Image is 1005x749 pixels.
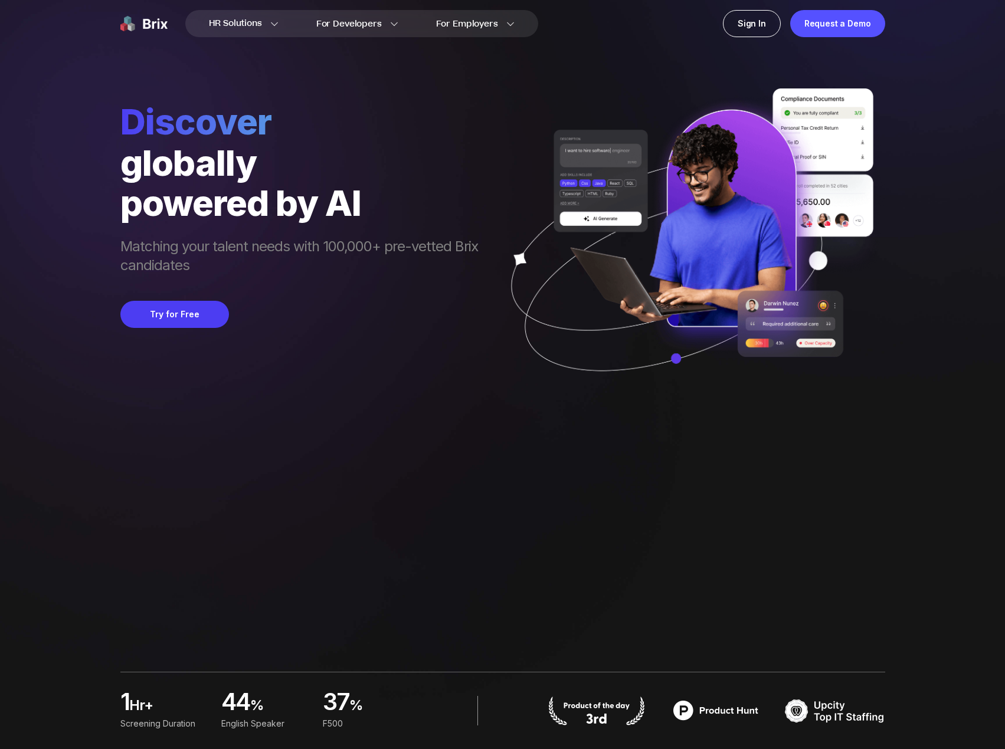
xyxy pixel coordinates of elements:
div: Screening duration [120,717,207,730]
span: HR Solutions [209,14,262,33]
span: % [250,696,309,720]
span: Discover [120,100,490,143]
span: For Employers [436,18,498,30]
span: 1 [120,691,129,715]
img: product hunt badge [546,696,647,725]
span: 37 [322,691,349,715]
img: TOP IT STAFFING [785,696,885,725]
button: Try for Free [120,301,229,328]
div: powered by AI [120,183,490,223]
span: For Developers [316,18,382,30]
a: Sign In [723,10,781,37]
div: English Speaker [221,717,308,730]
img: product hunt badge [666,696,766,725]
span: 44 [221,691,250,715]
div: F500 [322,717,409,730]
span: % [349,696,410,720]
span: Matching your talent needs with 100,000+ pre-vetted Brix candidates [120,237,490,277]
span: hr+ [129,696,207,720]
img: ai generate [490,88,885,406]
div: globally [120,143,490,183]
a: Request a Demo [790,10,885,37]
